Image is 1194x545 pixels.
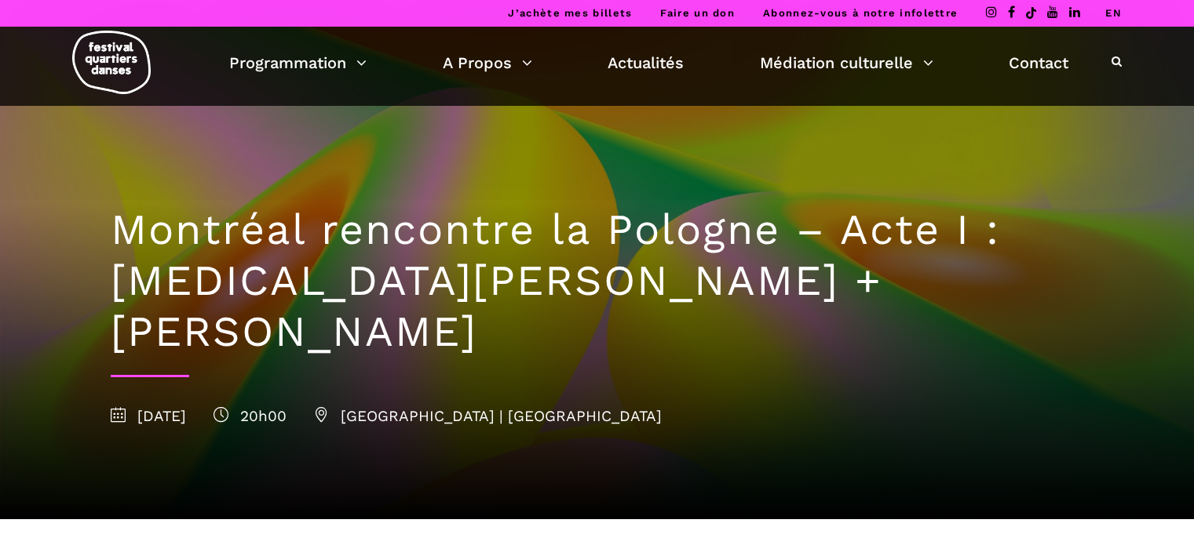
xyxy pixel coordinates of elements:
span: [GEOGRAPHIC_DATA] | [GEOGRAPHIC_DATA] [314,407,662,425]
a: Faire un don [660,7,735,19]
a: A Propos [443,49,532,76]
img: logo-fqd-med [72,31,151,94]
a: EN [1105,7,1122,19]
a: Abonnez-vous à notre infolettre [763,7,958,19]
a: J’achète mes billets [508,7,632,19]
a: Actualités [608,49,684,76]
h1: Montréal rencontre la Pologne – Acte I : [MEDICAL_DATA][PERSON_NAME] + [PERSON_NAME] [111,205,1084,357]
span: 20h00 [214,407,287,425]
a: Médiation culturelle [760,49,933,76]
span: [DATE] [111,407,186,425]
a: Contact [1009,49,1068,76]
a: Programmation [229,49,367,76]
